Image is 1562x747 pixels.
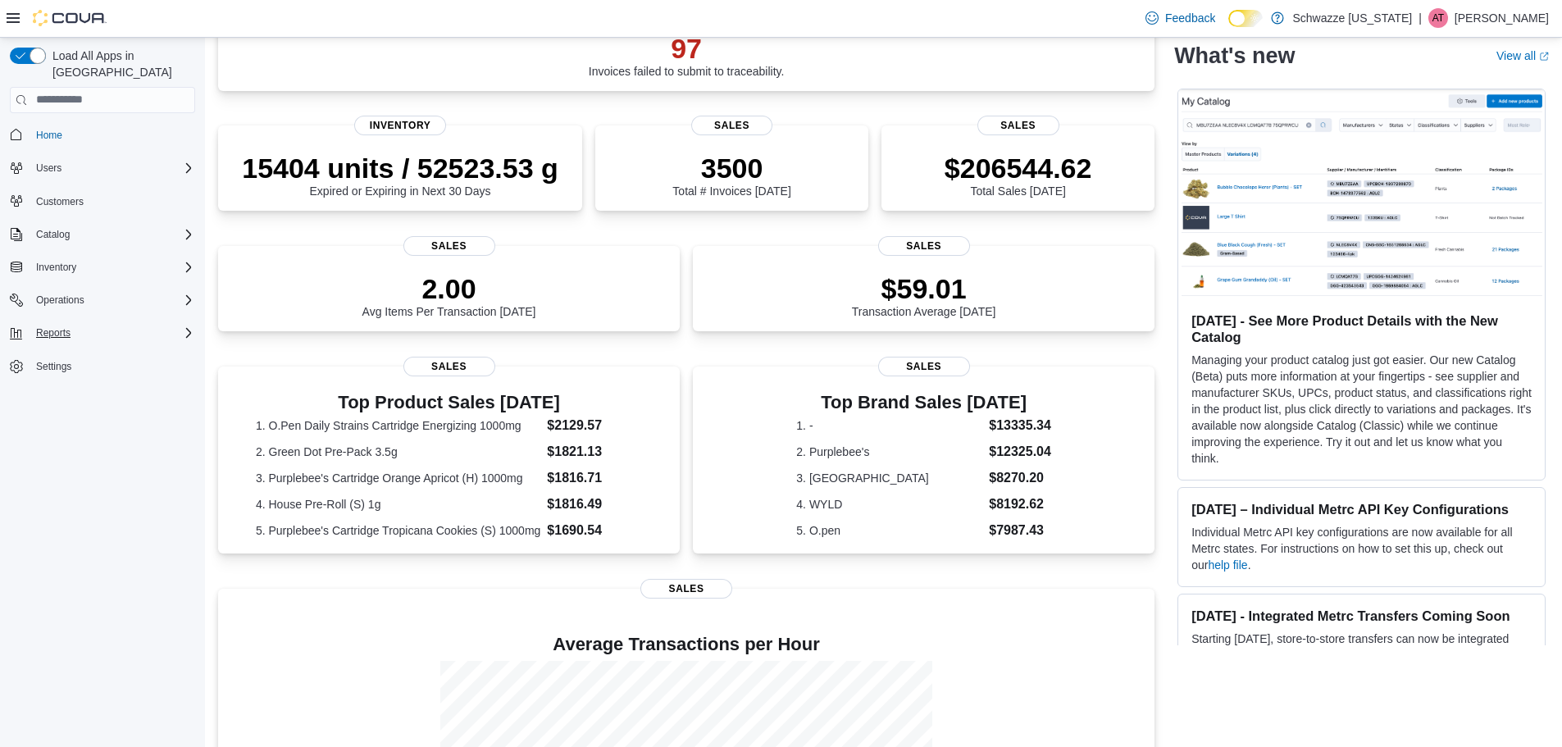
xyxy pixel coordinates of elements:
[36,195,84,208] span: Customers
[36,294,84,307] span: Operations
[354,116,446,135] span: Inventory
[945,152,1092,198] div: Total Sales [DATE]
[30,125,69,145] a: Home
[256,522,540,539] dt: 5. Purplebee's Cartridge Tropicana Cookies (S) 1000mg
[33,10,107,26] img: Cova
[1208,558,1247,572] a: help file
[1174,43,1295,69] h2: What's new
[691,116,773,135] span: Sales
[989,494,1051,514] dd: $8192.62
[30,257,83,277] button: Inventory
[989,442,1051,462] dd: $12325.04
[989,416,1051,435] dd: $13335.34
[977,116,1059,135] span: Sales
[1191,524,1532,573] p: Individual Metrc API key configurations are now available for all Metrc states. For instructions ...
[30,125,195,145] span: Home
[36,162,61,175] span: Users
[796,417,982,434] dt: 1. -
[1139,2,1222,34] a: Feedback
[945,152,1092,184] p: $206544.62
[36,360,71,373] span: Settings
[36,129,62,142] span: Home
[1428,8,1448,28] div: Alex Trevino
[256,393,642,412] h3: Top Product Sales [DATE]
[362,272,536,305] p: 2.00
[1292,8,1412,28] p: Schwazze [US_STATE]
[796,522,982,539] dt: 5. O.pen
[1191,631,1532,713] p: Starting [DATE], store-to-store transfers can now be integrated with Metrc using in [GEOGRAPHIC_D...
[3,189,202,213] button: Customers
[1496,49,1549,62] a: View allExternal link
[3,256,202,279] button: Inventory
[796,496,982,512] dt: 4. WYLD
[3,354,202,378] button: Settings
[30,323,195,343] span: Reports
[231,635,1141,654] h4: Average Transactions per Hour
[30,290,91,310] button: Operations
[30,192,90,212] a: Customers
[362,272,536,318] div: Avg Items Per Transaction [DATE]
[30,323,77,343] button: Reports
[256,470,540,486] dt: 3. Purplebee's Cartridge Orange Apricot (H) 1000mg
[30,158,68,178] button: Users
[36,228,70,241] span: Catalog
[1419,8,1422,28] p: |
[1191,312,1532,345] h3: [DATE] - See More Product Details with the New Catalog
[30,290,195,310] span: Operations
[989,468,1051,488] dd: $8270.20
[1228,27,1229,28] span: Dark Mode
[547,416,642,435] dd: $2129.57
[403,236,495,256] span: Sales
[256,496,540,512] dt: 4. House Pre-Roll (S) 1g
[242,152,558,184] p: 15404 units / 52523.53 g
[30,158,195,178] span: Users
[10,116,195,421] nav: Complex example
[1432,8,1444,28] span: AT
[878,236,970,256] span: Sales
[796,470,982,486] dt: 3. [GEOGRAPHIC_DATA]
[36,326,71,339] span: Reports
[36,261,76,274] span: Inventory
[30,357,78,376] a: Settings
[640,579,732,599] span: Sales
[878,357,970,376] span: Sales
[1228,10,1263,27] input: Dark Mode
[242,152,558,198] div: Expired or Expiring in Next 30 Days
[989,521,1051,540] dd: $7987.43
[547,468,642,488] dd: $1816.71
[3,157,202,180] button: Users
[852,272,996,318] div: Transaction Average [DATE]
[3,123,202,147] button: Home
[30,191,195,212] span: Customers
[547,442,642,462] dd: $1821.13
[1539,52,1549,61] svg: External link
[3,321,202,344] button: Reports
[547,494,642,514] dd: $1816.49
[796,444,982,460] dt: 2. Purplebee's
[672,152,790,198] div: Total # Invoices [DATE]
[256,417,540,434] dt: 1. O.Pen Daily Strains Cartridge Energizing 1000mg
[547,521,642,540] dd: $1690.54
[46,48,195,80] span: Load All Apps in [GEOGRAPHIC_DATA]
[30,225,195,244] span: Catalog
[589,32,785,78] div: Invoices failed to submit to traceability.
[672,152,790,184] p: 3500
[1191,501,1532,517] h3: [DATE] – Individual Metrc API Key Configurations
[3,223,202,246] button: Catalog
[30,225,76,244] button: Catalog
[1165,10,1215,26] span: Feedback
[30,257,195,277] span: Inventory
[589,32,785,65] p: 97
[1191,352,1532,467] p: Managing your product catalog just got easier. Our new Catalog (Beta) puts more information at yo...
[3,289,202,312] button: Operations
[256,444,540,460] dt: 2. Green Dot Pre-Pack 3.5g
[1455,8,1549,28] p: [PERSON_NAME]
[1191,608,1532,624] h3: [DATE] - Integrated Metrc Transfers Coming Soon
[852,272,996,305] p: $59.01
[796,393,1051,412] h3: Top Brand Sales [DATE]
[403,357,495,376] span: Sales
[30,356,195,376] span: Settings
